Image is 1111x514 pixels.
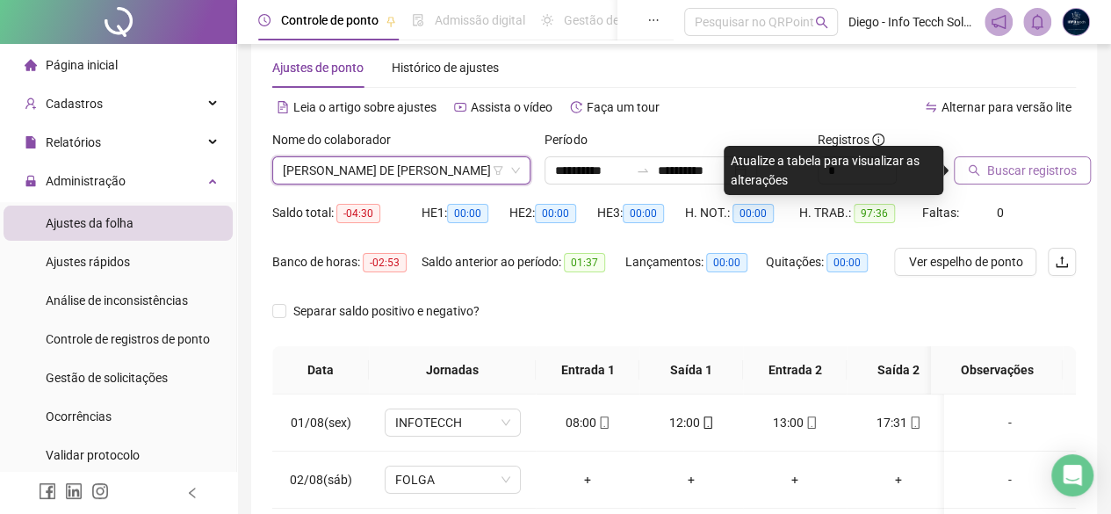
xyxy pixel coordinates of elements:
[757,413,833,432] div: 13:00
[46,448,140,462] span: Validar protocolo
[854,204,895,223] span: 97:36
[545,130,598,149] label: Período
[815,16,828,29] span: search
[636,163,650,177] span: to
[564,13,653,27] span: Gestão de férias
[1055,255,1069,269] span: upload
[991,14,1006,30] span: notification
[1029,14,1045,30] span: bell
[336,204,380,223] span: -04:30
[39,482,56,500] span: facebook
[25,136,37,148] span: file
[922,206,962,220] span: Faltas:
[46,293,188,308] span: Análise de inconsistências
[510,165,521,176] span: down
[636,163,650,177] span: swap-right
[700,416,714,429] span: mobile
[272,252,422,272] div: Banco de horas:
[422,203,509,223] div: HE 1:
[46,216,133,230] span: Ajustes da folha
[536,346,639,395] th: Entrada 1
[653,413,729,432] div: 12:00
[25,59,37,71] span: home
[732,204,774,223] span: 00:00
[597,203,685,223] div: HE 3:
[422,252,625,272] div: Saldo anterior ao período:
[766,252,889,272] div: Quitações:
[997,206,1004,220] span: 0
[412,14,424,26] span: file-done
[625,252,766,272] div: Lançamentos:
[392,61,499,75] span: Histórico de ajustes
[535,204,576,223] span: 00:00
[639,346,743,395] th: Saída 1
[847,346,950,395] th: Saída 2
[283,157,520,184] span: ERICK PORTELLA DE BIASO
[724,146,943,195] div: Atualize a tabela para visualizar as alterações
[363,253,407,272] span: -02:53
[1063,9,1089,35] img: 5142
[954,156,1091,185] button: Buscar registros
[369,346,536,395] th: Jornadas
[848,12,973,32] span: Diego - Info Tecch Soluções Corporativa em T.I
[509,203,597,223] div: HE 2:
[46,371,168,385] span: Gestão de solicitações
[272,130,402,149] label: Nome do colaborador
[290,473,352,487] span: 02/08(sáb)
[623,204,664,223] span: 00:00
[706,253,747,272] span: 00:00
[286,301,487,321] span: Separar saldo positivo e negativo?
[471,100,552,114] span: Assista o vídeo
[908,252,1022,271] span: Ver espelho de ponto
[447,204,488,223] span: 00:00
[587,100,660,114] span: Faça um tour
[25,98,37,110] span: user-add
[550,470,625,489] div: +
[493,165,503,176] span: filter
[826,253,868,272] span: 00:00
[931,346,1063,395] th: Observações
[550,413,625,432] div: 08:00
[685,203,799,223] div: H. NOT.:
[258,14,271,26] span: clock-circle
[395,409,510,436] span: INFOTECCH
[46,97,103,111] span: Cadastros
[925,101,937,113] span: swap
[46,409,112,424] span: Ocorrências
[818,130,884,149] span: Registros
[596,416,610,429] span: mobile
[968,164,980,177] span: search
[272,61,364,75] span: Ajustes de ponto
[25,175,37,187] span: lock
[186,487,198,499] span: left
[293,100,436,114] span: Leia o artigo sobre ajustes
[272,346,369,395] th: Data
[945,360,1049,380] span: Observações
[272,203,422,223] div: Saldo total:
[894,248,1036,276] button: Ver espelho de ponto
[395,467,510,493] span: FOLGA
[987,161,1077,180] span: Buscar registros
[46,58,118,72] span: Página inicial
[291,416,351,430] span: 01/08(sex)
[46,332,210,346] span: Controle de registros de ponto
[872,134,884,146] span: info-circle
[941,100,1071,114] span: Alternar para versão lite
[570,101,582,113] span: history
[46,135,101,149] span: Relatórios
[799,203,922,223] div: H. TRAB.:
[91,482,109,500] span: instagram
[647,14,660,26] span: ellipsis
[46,174,126,188] span: Administração
[653,470,729,489] div: +
[1051,454,1093,496] div: Open Intercom Messenger
[454,101,466,113] span: youtube
[435,13,525,27] span: Admissão digital
[564,253,605,272] span: 01:37
[861,413,936,432] div: 17:31
[281,13,379,27] span: Controle de ponto
[541,14,553,26] span: sun
[757,470,833,489] div: +
[65,482,83,500] span: linkedin
[46,255,130,269] span: Ajustes rápidos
